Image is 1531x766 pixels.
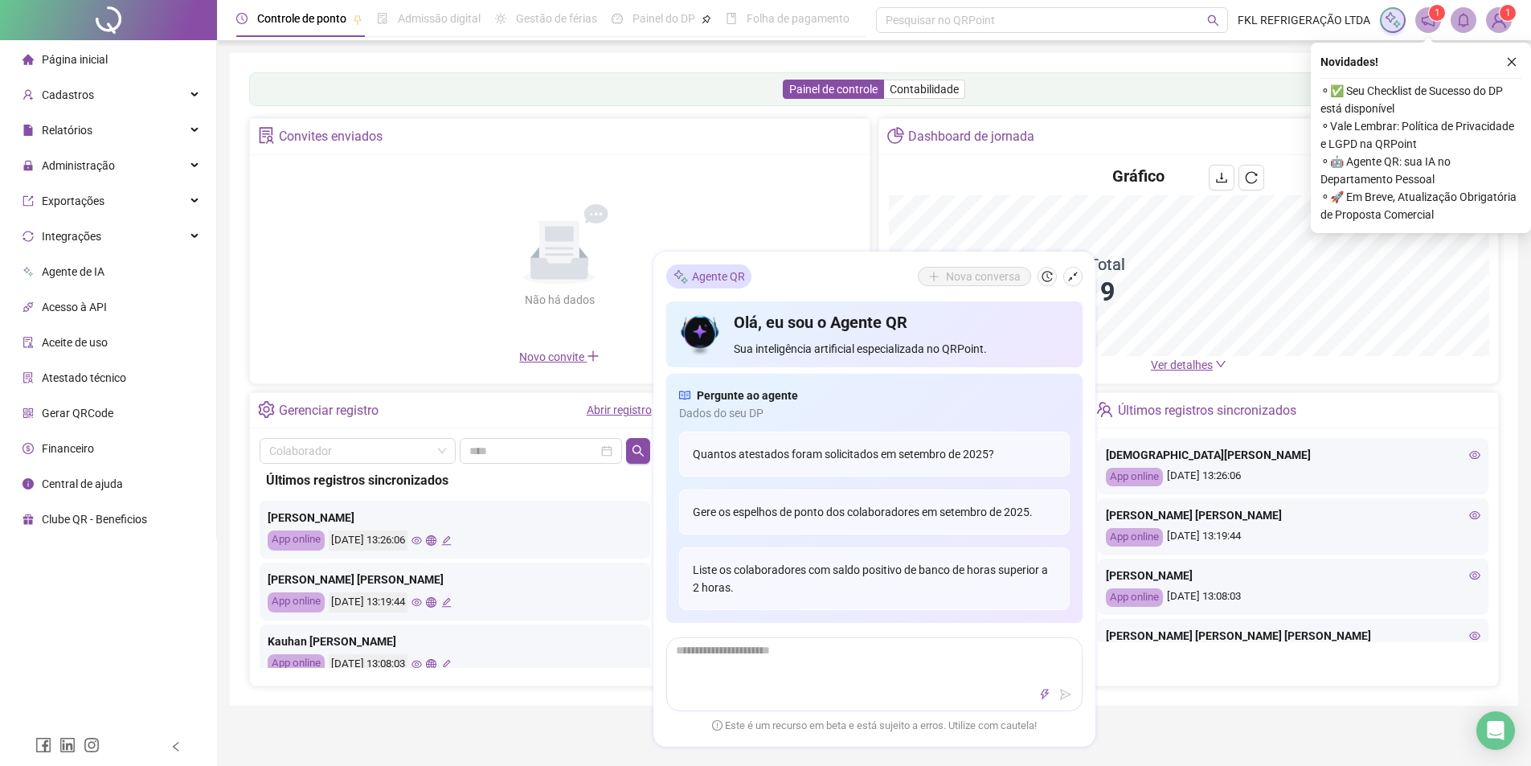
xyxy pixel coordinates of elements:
span: search [632,444,645,457]
div: Últimos registros sincronizados [266,470,644,490]
img: 80583 [1487,8,1511,32]
span: eye [1469,570,1480,581]
span: Integrações [42,230,101,243]
div: [DATE] 13:19:44 [329,592,407,612]
button: thunderbolt [1035,685,1054,704]
span: thunderbolt [1039,689,1050,700]
div: [DATE] 13:26:06 [329,530,407,551]
span: ⚬ 🤖 Agente QR: sua IA no Departamento Pessoal [1320,153,1521,188]
span: edit [441,535,452,546]
div: Convites enviados [279,123,383,150]
div: App online [268,592,325,612]
span: file-done [377,13,388,24]
span: Folha de pagamento [747,12,849,25]
span: eye [411,535,422,546]
span: Administração [42,159,115,172]
span: eye [411,659,422,670]
span: eye [1469,510,1480,521]
span: qrcode [23,408,34,419]
sup: 1 [1429,5,1445,21]
span: left [170,741,182,752]
span: Relatórios [42,124,92,137]
a: Abrir registro [587,403,652,416]
span: Controle de ponto [257,12,346,25]
button: send [1056,685,1075,704]
span: edit [441,597,452,608]
span: clock-circle [236,13,248,24]
span: ⚬ 🚀 Em Breve, Atualização Obrigatória de Proposta Comercial [1320,188,1521,223]
span: sun [495,13,506,24]
div: App online [268,530,325,551]
span: FKL REFRIGERAÇÃO LTDA [1238,11,1370,29]
span: Novidades ! [1320,53,1378,71]
span: info-circle [23,478,34,490]
span: history [1042,271,1053,282]
div: [PERSON_NAME] [PERSON_NAME] [PERSON_NAME] [1106,627,1480,645]
span: Novo convite [519,350,600,363]
div: Kauhan [PERSON_NAME] [268,633,642,650]
span: close [1506,56,1517,68]
span: dashboard [612,13,623,24]
span: Financeiro [42,442,94,455]
button: Nova conversa [918,267,1031,286]
span: dollar [23,443,34,454]
span: Gestão de férias [516,12,597,25]
span: Admissão digital [398,12,481,25]
h4: Gráfico [1112,165,1165,187]
span: Contabilidade [890,83,959,96]
span: user-add [23,89,34,100]
span: Dados do seu DP [679,404,1070,422]
span: down [1215,358,1226,370]
div: Não há dados [485,291,633,309]
span: edit [441,659,452,670]
span: solution [258,127,275,144]
span: home [23,54,34,65]
div: [PERSON_NAME] [1106,567,1480,584]
div: [PERSON_NAME] [268,509,642,526]
span: Sua inteligência artificial especializada no QRPoint. [734,340,1069,358]
span: sync [23,231,34,242]
div: Liste os colaboradores com saldo positivo de banco de horas superior a 2 horas. [679,547,1070,610]
span: global [426,535,436,546]
a: Ver detalhes down [1151,358,1226,371]
span: bell [1456,13,1471,27]
img: sparkle-icon.fc2bf0ac1784a2077858766a79e2daf3.svg [1384,11,1402,29]
span: Aceite de uso [42,336,108,349]
span: exclamation-circle [712,719,723,730]
span: ⚬ ✅ Seu Checklist de Sucesso do DP está disponível [1320,82,1521,117]
div: Dashboard de jornada [908,123,1034,150]
h4: Olá, eu sou o Agente QR [734,311,1069,334]
span: audit [23,337,34,348]
div: Gere os espelhos de ponto dos colaboradores em setembro de 2025. [679,490,1070,535]
span: Gerar QRCode [42,407,113,420]
div: [DATE] 13:26:06 [1106,468,1480,486]
span: book [726,13,737,24]
div: App online [1106,528,1163,547]
span: read [679,387,690,404]
div: [DEMOGRAPHIC_DATA][PERSON_NAME] [1106,446,1480,464]
div: Gerenciar registro [279,397,379,424]
div: App online [268,654,325,674]
span: global [426,597,436,608]
span: facebook [35,737,51,753]
span: 1 [1505,7,1511,18]
span: instagram [84,737,100,753]
sup: Atualize o seu contato no menu Meus Dados [1500,5,1516,21]
img: sparkle-icon.fc2bf0ac1784a2077858766a79e2daf3.svg [673,268,689,285]
div: Agente QR [666,264,751,289]
span: lock [23,160,34,171]
span: setting [258,401,275,418]
span: gift [23,514,34,525]
span: pushpin [353,14,362,24]
span: export [23,195,34,207]
div: [PERSON_NAME] [PERSON_NAME] [268,571,642,588]
span: Ver detalhes [1151,358,1213,371]
span: Cadastros [42,88,94,101]
div: App online [1106,468,1163,486]
span: notification [1421,13,1435,27]
span: Exportações [42,195,104,207]
span: Acesso à API [42,301,107,313]
span: eye [1469,630,1480,641]
span: Painel do DP [632,12,695,25]
div: Últimos registros sincronizados [1118,397,1296,424]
